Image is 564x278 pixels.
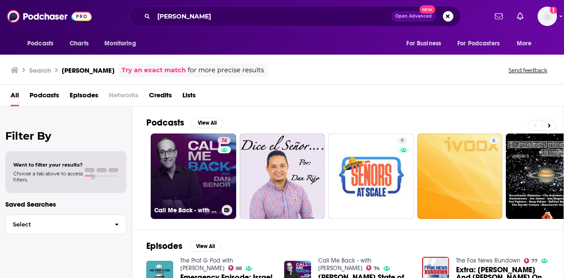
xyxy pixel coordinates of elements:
a: Charts [64,35,94,52]
a: 6 [417,133,503,219]
h3: Call Me Back - with [PERSON_NAME] [154,207,218,214]
div: Search podcasts, credits, & more... [130,6,461,26]
button: open menu [400,35,452,52]
span: For Business [406,37,441,50]
span: Open Advanced [395,14,432,19]
span: for more precise results [188,65,264,75]
a: 9 [397,137,407,144]
button: Show profile menu [538,7,557,26]
button: open menu [98,35,147,52]
a: The Fox News Rundown [456,257,520,264]
span: More [517,37,532,50]
span: Podcasts [27,37,53,50]
span: 9 [401,137,404,145]
svg: Add a profile image [550,7,557,14]
a: Episodes [70,88,98,106]
span: 88 [236,267,242,271]
h3: [PERSON_NAME] [62,66,115,74]
span: Logged in as gabrielle.gantz [538,7,557,26]
button: open menu [21,35,65,52]
span: 6 [492,137,495,145]
h2: Podcasts [146,117,184,128]
a: Try an exact match [122,65,186,75]
span: New [419,5,435,14]
a: Call Me Back - with Dan Senor [318,257,371,272]
a: PodcastsView All [146,117,223,128]
span: 77 [531,259,538,263]
button: View All [189,241,221,252]
span: Want to filter your results? [13,162,83,168]
button: Select [5,215,126,234]
h2: Episodes [146,241,182,252]
button: open menu [452,35,512,52]
span: For Podcasters [457,37,500,50]
a: Show notifications dropdown [491,9,506,24]
img: Podchaser - Follow, Share and Rate Podcasts [7,8,92,25]
button: open menu [511,35,543,52]
span: 74 [221,137,227,145]
a: Podcasts [30,88,59,106]
input: Search podcasts, credits, & more... [154,9,391,23]
a: 6 [489,137,499,144]
p: Saved Searches [5,200,126,208]
span: Networks [109,88,138,106]
a: Credits [149,88,172,106]
span: Charts [70,37,89,50]
a: 77 [524,258,538,263]
h3: Search [29,66,51,74]
button: Send feedback [506,67,550,74]
span: Select [6,222,108,227]
a: All [11,88,19,106]
img: User Profile [538,7,557,26]
a: 88 [228,265,242,271]
a: 9 [328,133,414,219]
a: Lists [182,88,196,106]
a: 74Call Me Back - with [PERSON_NAME] [151,133,236,219]
a: Show notifications dropdown [513,9,527,24]
a: The Prof G Pod with Scott Galloway [180,257,233,272]
button: View All [191,118,223,128]
a: EpisodesView All [146,241,221,252]
span: Monitoring [104,37,136,50]
a: 74 [218,137,230,144]
button: Open AdvancedNew [391,11,436,22]
span: Choose a tab above to access filters. [13,171,83,183]
a: 74 [366,265,380,271]
h2: Filter By [5,130,126,142]
span: 74 [374,267,380,271]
